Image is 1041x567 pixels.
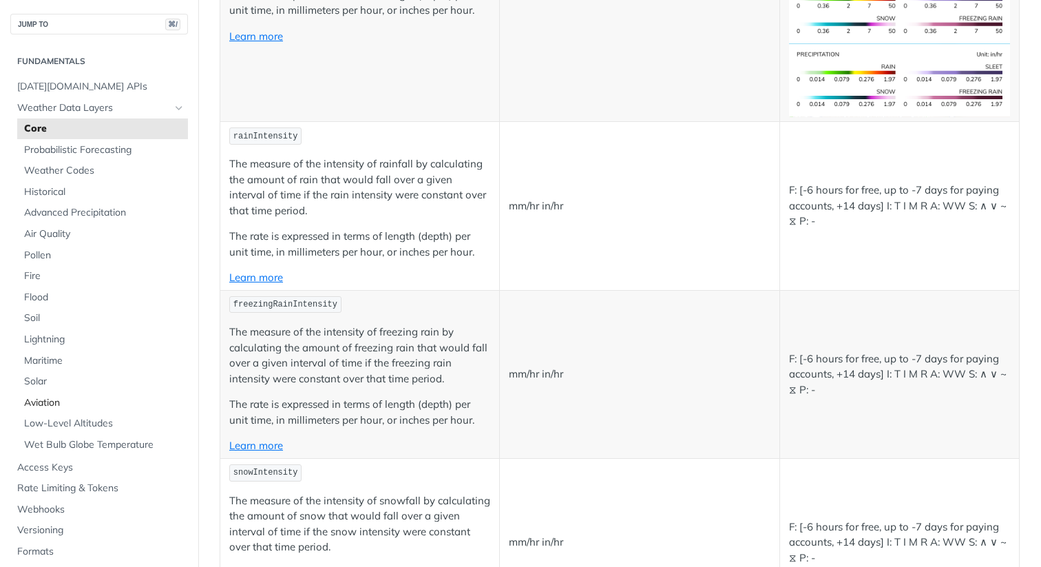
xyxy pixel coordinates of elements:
[17,393,188,413] a: Aviation
[17,118,188,139] a: Core
[173,103,185,114] button: Hide subpages for Weather Data Layers
[24,206,185,220] span: Advanced Precipitation
[24,249,185,262] span: Pollen
[17,80,185,94] span: [DATE][DOMAIN_NAME] APIs
[229,229,490,260] p: The rate is expressed in terms of length (depth) per unit time, in millimeters per hour, or inche...
[17,482,185,495] span: Rate Limiting & Tokens
[10,457,188,478] a: Access Keys
[789,351,1010,398] p: F: [-6 hours for free, up to -7 days for paying accounts, +14 days] I: T I M R A: WW S: ∧ ∨ ~ ⧖ P: -
[24,417,185,431] span: Low-Level Altitudes
[17,266,188,287] a: Fire
[10,76,188,97] a: [DATE][DOMAIN_NAME] APIs
[229,324,490,386] p: The measure of the intensity of freezing rain by calculating the amount of freezing rain that wou...
[17,524,185,537] span: Versioning
[17,351,188,371] a: Maritime
[17,287,188,308] a: Flood
[229,30,283,43] a: Learn more
[24,354,185,368] span: Maritime
[17,329,188,350] a: Lightning
[789,183,1010,229] p: F: [-6 hours for free, up to -7 days for paying accounts, +14 days] I: T I M R A: WW S: ∧ ∨ ~ ⧖ P: -
[17,101,170,115] span: Weather Data Layers
[229,271,283,284] a: Learn more
[17,203,188,223] a: Advanced Precipitation
[229,493,490,555] p: The measure of the intensity of snowfall by calculating the amount of snow that would fall over a...
[10,98,188,118] a: Weather Data LayersHide subpages for Weather Data Layers
[17,545,185,559] span: Formats
[17,503,185,517] span: Webhooks
[17,245,188,266] a: Pollen
[24,311,185,325] span: Soil
[24,333,185,347] span: Lightning
[24,291,185,305] span: Flood
[17,461,185,475] span: Access Keys
[509,198,770,214] p: mm/hr in/hr
[17,413,188,434] a: Low-Level Altitudes
[10,14,188,34] button: JUMP TO⌘/
[789,519,1010,566] p: F: [-6 hours for free, up to -7 days for paying accounts, +14 days] I: T I M R A: WW S: ∧ ∨ ~ ⧖ P: -
[229,397,490,428] p: The rate is expressed in terms of length (depth) per unit time, in millimeters per hour, or inche...
[233,300,337,309] span: freezingRainIntensity
[229,156,490,218] p: The measure of the intensity of rainfall by calculating the amount of rain that would fall over a...
[10,478,188,499] a: Rate Limiting & Tokens
[24,269,185,283] span: Fire
[10,520,188,541] a: Versioning
[24,396,185,410] span: Aviation
[233,132,298,141] span: rainIntensity
[165,19,180,30] span: ⌘/
[10,542,188,562] a: Formats
[17,182,188,203] a: Historical
[24,227,185,241] span: Air Quality
[17,308,188,329] a: Soil
[509,367,770,382] p: mm/hr in/hr
[24,185,185,199] span: Historical
[233,468,298,477] span: snowIntensity
[24,143,185,157] span: Probabilistic Forecasting
[17,161,188,181] a: Weather Codes
[10,499,188,520] a: Webhooks
[10,55,188,68] h2: Fundamentals
[24,164,185,178] span: Weather Codes
[17,224,188,245] a: Air Quality
[789,73,1010,86] span: Expand image
[24,122,185,136] span: Core
[17,140,188,161] a: Probabilistic Forecasting
[24,375,185,389] span: Solar
[229,439,283,452] a: Learn more
[24,438,185,452] span: Wet Bulb Globe Temperature
[509,535,770,550] p: mm/hr in/hr
[17,371,188,392] a: Solar
[17,435,188,455] a: Wet Bulb Globe Temperature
